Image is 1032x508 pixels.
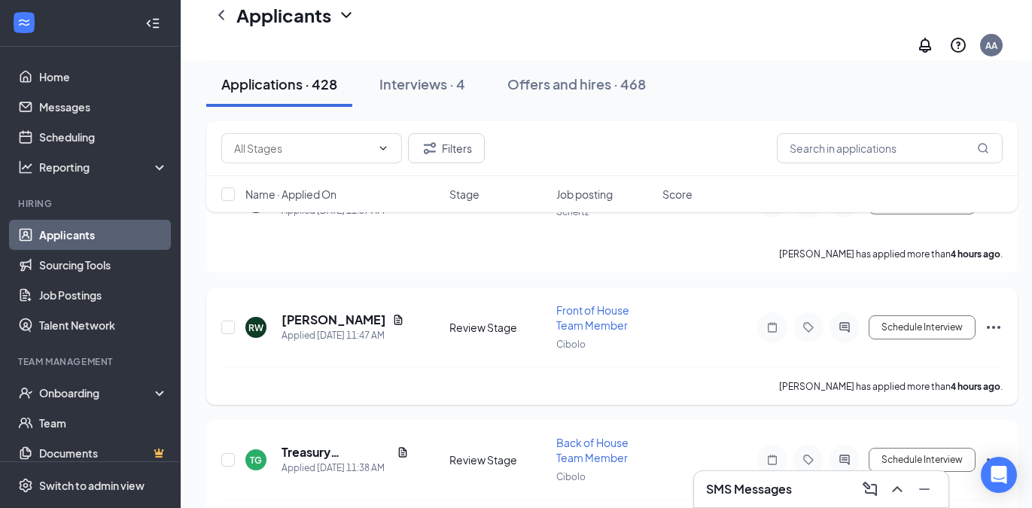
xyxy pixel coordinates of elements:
svg: Analysis [18,160,33,175]
svg: Minimize [915,480,933,498]
div: Team Management [18,355,165,368]
div: Review Stage [449,320,547,335]
button: ComposeMessage [858,477,882,501]
h5: [PERSON_NAME] [282,312,386,328]
div: Review Stage [449,452,547,467]
svg: UserCheck [18,385,33,400]
a: Sourcing Tools [39,250,168,280]
input: Search in applications [777,133,1003,163]
b: 4 hours ago [951,248,1000,260]
svg: Settings [18,478,33,493]
div: Applications · 428 [221,75,337,93]
div: AA [985,39,997,52]
a: Team [39,408,168,438]
svg: Filter [421,139,439,157]
span: Front of House Team Member [556,303,629,332]
button: ChevronUp [885,477,909,501]
svg: MagnifyingGlass [977,142,989,154]
input: All Stages [234,140,371,157]
a: DocumentsCrown [39,438,168,468]
svg: Document [397,446,409,458]
h5: Treasury [PERSON_NAME] [282,444,391,461]
span: Job posting [556,187,613,202]
a: Messages [39,92,168,122]
h3: SMS Messages [706,481,792,497]
b: 4 hours ago [951,381,1000,392]
svg: Note [763,454,781,466]
div: Hiring [18,197,165,210]
svg: QuestionInfo [949,36,967,54]
span: Score [662,187,693,202]
svg: ActiveChat [836,321,854,333]
div: Switch to admin view [39,478,145,493]
span: Cibolo [556,471,586,482]
a: Talent Network [39,310,168,340]
span: Stage [449,187,479,202]
div: Open Intercom Messenger [981,457,1017,493]
div: Applied [DATE] 11:38 AM [282,461,409,476]
button: Minimize [912,477,936,501]
button: Filter Filters [408,133,485,163]
div: Applied [DATE] 11:47 AM [282,328,404,343]
svg: ChevronUp [888,480,906,498]
svg: Collapse [145,16,160,31]
a: Applicants [39,220,168,250]
div: Onboarding [39,385,155,400]
svg: Document [392,314,404,326]
a: Home [39,62,168,92]
svg: Ellipses [985,451,1003,469]
a: Scheduling [39,122,168,152]
div: Reporting [39,160,169,175]
button: Schedule Interview [869,315,976,339]
svg: ChevronLeft [212,6,230,24]
div: RW [248,321,263,334]
div: Offers and hires · 468 [507,75,646,93]
svg: ChevronDown [377,142,389,154]
svg: Tag [799,321,817,333]
p: [PERSON_NAME] has applied more than . [779,248,1003,260]
svg: Note [763,321,781,333]
h1: Applicants [236,2,331,28]
div: TG [250,454,262,467]
svg: Notifications [916,36,934,54]
svg: ComposeMessage [861,480,879,498]
span: Name · Applied On [245,187,336,202]
p: [PERSON_NAME] has applied more than . [779,380,1003,393]
svg: Tag [799,454,817,466]
svg: ChevronDown [337,6,355,24]
svg: WorkstreamLogo [17,15,32,30]
div: Interviews · 4 [379,75,465,93]
button: Schedule Interview [869,448,976,472]
span: Back of House Team Member [556,436,629,464]
a: Job Postings [39,280,168,310]
span: Cibolo [556,339,586,350]
svg: Ellipses [985,318,1003,336]
svg: ActiveChat [836,454,854,466]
